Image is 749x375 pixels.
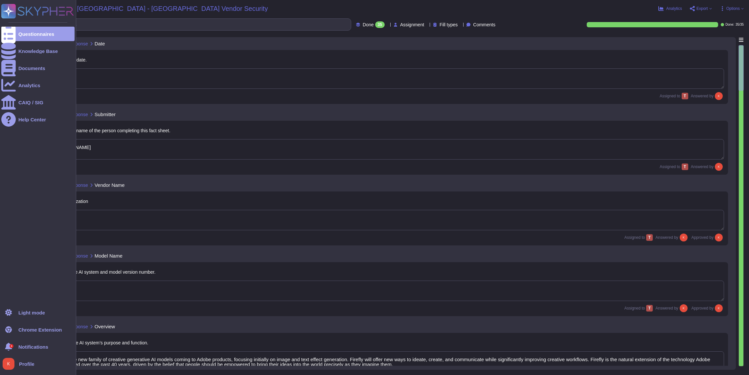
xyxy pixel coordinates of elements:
div: Help Center [18,117,46,122]
a: Help Center [1,112,75,127]
textarea: Firefly [45,281,724,301]
img: user [680,304,688,312]
span: [GEOGRAPHIC_DATA] - [GEOGRAPHIC_DATA] Vendor Security [77,5,268,12]
span: Assigned to [660,163,688,170]
span: Notifications [18,344,48,349]
span: Overview [95,324,115,329]
img: user [715,234,723,241]
button: Analytics [658,6,682,11]
span: Assignment [400,22,424,27]
div: T [682,93,688,99]
span: Profile [19,362,34,366]
span: Approved by [692,306,714,310]
span: Assigned to [624,234,653,241]
textarea: Adobe [45,210,724,230]
span: Include the name of the person completing this fact sheet. [53,128,170,133]
span: Assigned to [624,305,653,312]
a: Knowledge Base [1,44,75,58]
img: user [715,92,723,100]
span: Analytics [666,7,682,11]
a: CAIQ / SIG [1,95,75,110]
span: Describe the AI system’s purpose and function. [53,340,148,345]
textarea: [PERSON_NAME] [45,139,724,160]
a: Questionnaires [1,27,75,41]
div: Questionnaires [18,32,54,37]
img: user [715,163,723,171]
img: user [3,358,14,370]
div: T [682,163,688,170]
span: Submitter [95,112,116,117]
div: CAIQ / SIG [18,100,43,105]
div: T [646,305,653,312]
img: user [680,234,688,241]
span: Answered by [691,94,714,98]
a: Analytics [1,78,75,92]
div: Analytics [18,83,40,88]
button: user [1,357,19,371]
span: Assigned to [660,93,688,99]
a: Chrome Extension [1,322,75,337]
img: user [715,304,723,312]
span: Done [363,22,374,27]
input: Search by keywords [26,19,351,30]
a: Documents [1,61,75,75]
span: Fill types [440,22,458,27]
textarea: [DATE] [45,68,724,89]
span: Answered by [691,165,714,169]
span: Approved by [692,236,714,239]
span: Options [726,7,740,11]
span: 35 / 35 [736,23,744,26]
div: Chrome Extension [18,327,62,332]
span: Comments [473,22,495,27]
div: Documents [18,66,45,71]
div: Knowledge Base [18,49,58,54]
div: 1 [10,344,13,348]
span: Answered by [655,306,678,310]
div: Light mode [18,310,45,315]
div: 35 [375,21,385,28]
span: Export [696,7,708,11]
span: Vendor Name [95,183,125,187]
span: Answered by [655,236,678,239]
span: Name of the AI system and model version number. [53,269,156,275]
div: T [646,234,653,241]
span: Done: [725,23,734,26]
span: Model Name [95,253,123,258]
